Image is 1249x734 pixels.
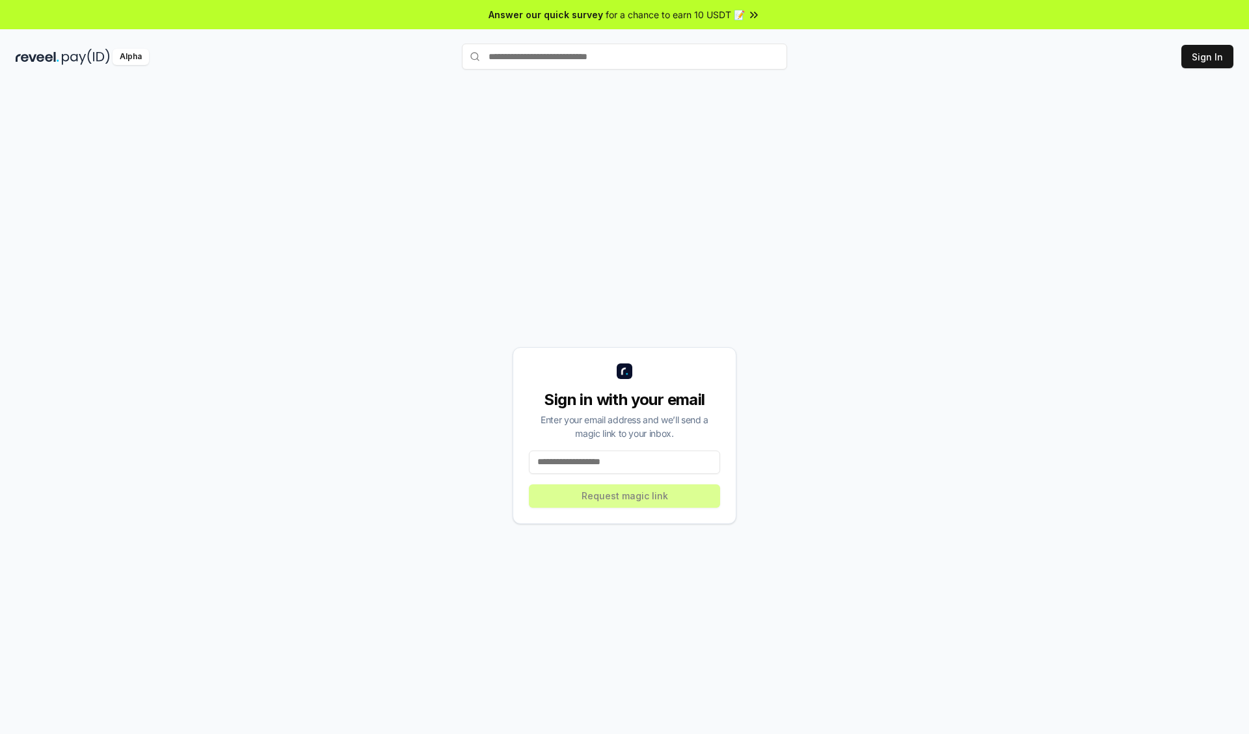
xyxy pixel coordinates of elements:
button: Sign In [1181,45,1233,68]
span: for a chance to earn 10 USDT 📝 [606,8,745,21]
img: reveel_dark [16,49,59,65]
div: Sign in with your email [529,389,720,410]
img: pay_id [62,49,110,65]
img: logo_small [617,363,632,379]
div: Enter your email address and we’ll send a magic link to your inbox. [529,413,720,440]
div: Alpha [113,49,149,65]
span: Answer our quick survey [489,8,603,21]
